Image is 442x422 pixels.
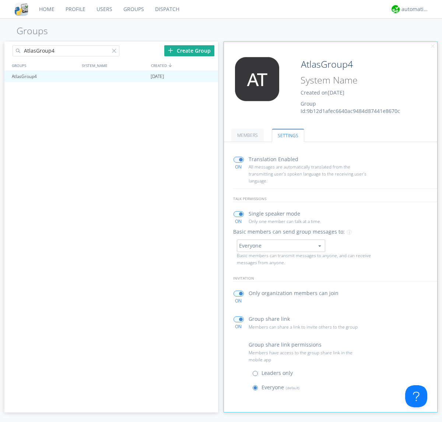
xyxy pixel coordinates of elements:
a: AtlasGroup4[DATE] [4,71,218,82]
p: invitation [233,275,438,281]
p: Basic members can send group messages to: [233,228,345,236]
span: [DATE] [151,71,164,82]
a: MEMBERS [231,129,264,142]
img: cancel.svg [430,44,435,49]
input: Group Name [298,57,417,72]
p: Everyone [262,383,299,391]
div: Create Group [164,45,214,56]
div: ON [230,218,247,224]
span: Created on [301,89,344,96]
p: Group share link permissions [249,341,322,349]
p: Members have access to the group share link in the mobile app [249,349,366,363]
button: Everyone [237,240,325,252]
span: (default) [284,385,299,390]
p: Translation Enabled [249,155,298,163]
img: plus.svg [168,48,173,53]
span: Group Id: 9b12d1afec6640ac9484d87441e8670c [301,100,400,114]
span: [DATE] [328,89,344,96]
div: SYSTEM_NAME [80,60,149,71]
img: cddb5a64eb264b2086981ab96f4c1ba7 [15,3,28,16]
div: CREATED [149,60,219,71]
div: GROUPS [10,60,78,71]
div: automation+atlas [401,6,429,13]
p: talk permissions [233,196,438,202]
p: Basic members can transmit messages to anyone, and can receive messages from anyone. [237,252,375,266]
div: ON [230,323,247,330]
p: Only one member can talk at a time. [249,218,366,225]
input: Search groups [13,45,119,56]
img: d2d01cd9b4174d08988066c6d424eccd [392,5,400,13]
p: All messages are automatically translated from the transmitting user’s spoken language to the rec... [249,163,366,185]
div: ON [230,164,247,170]
input: System Name [298,73,417,87]
p: Group share link [249,315,290,323]
p: Members can share a link to invite others to the group [249,323,366,330]
div: AtlasGroup4 [10,71,79,82]
iframe: Toggle Customer Support [405,385,427,407]
div: ON [230,298,247,304]
p: Leaders only [262,369,293,377]
p: Only organization members can join [249,289,338,297]
p: Single speaker mode [249,210,300,218]
img: 373638.png [229,57,285,101]
a: SETTINGS [272,129,304,142]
